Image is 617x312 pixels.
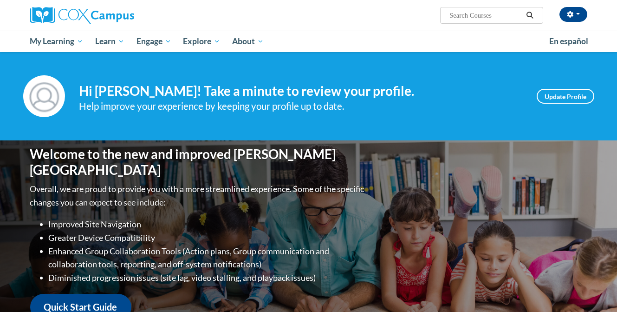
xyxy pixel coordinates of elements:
a: En español [543,32,594,51]
input: Search Courses [448,10,523,21]
div: Help improve your experience by keeping your profile up to date. [79,99,523,114]
a: Explore [177,31,226,52]
h1: Welcome to the new and improved [PERSON_NAME][GEOGRAPHIC_DATA] [30,146,367,178]
li: Enhanced Group Collaboration Tools (Action plans, Group communication and collaboration tools, re... [49,245,367,272]
span: Learn [95,36,124,47]
a: Engage [130,31,177,52]
span: My Learning [30,36,83,47]
button: Account Settings [559,7,587,22]
a: Update Profile [537,89,594,104]
p: Overall, we are proud to provide you with a more streamlined experience. Some of the specific cha... [30,182,367,209]
iframe: Button to launch messaging window [580,275,610,305]
span: About [232,36,264,47]
span: Explore [183,36,220,47]
li: Improved Site Navigation [49,218,367,231]
span: Engage [136,36,171,47]
li: Diminished progression issues (site lag, video stalling, and playback issues) [49,271,367,285]
a: Learn [89,31,130,52]
i:  [526,12,534,19]
img: Profile Image [23,75,65,117]
a: About [226,31,270,52]
h4: Hi [PERSON_NAME]! Take a minute to review your profile. [79,83,523,99]
div: Main menu [16,31,601,52]
li: Greater Device Compatibility [49,231,367,245]
a: My Learning [24,31,90,52]
a: Cox Campus [30,7,207,24]
span: En español [549,36,588,46]
img: Cox Campus [30,7,134,24]
button: Search [523,10,537,21]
